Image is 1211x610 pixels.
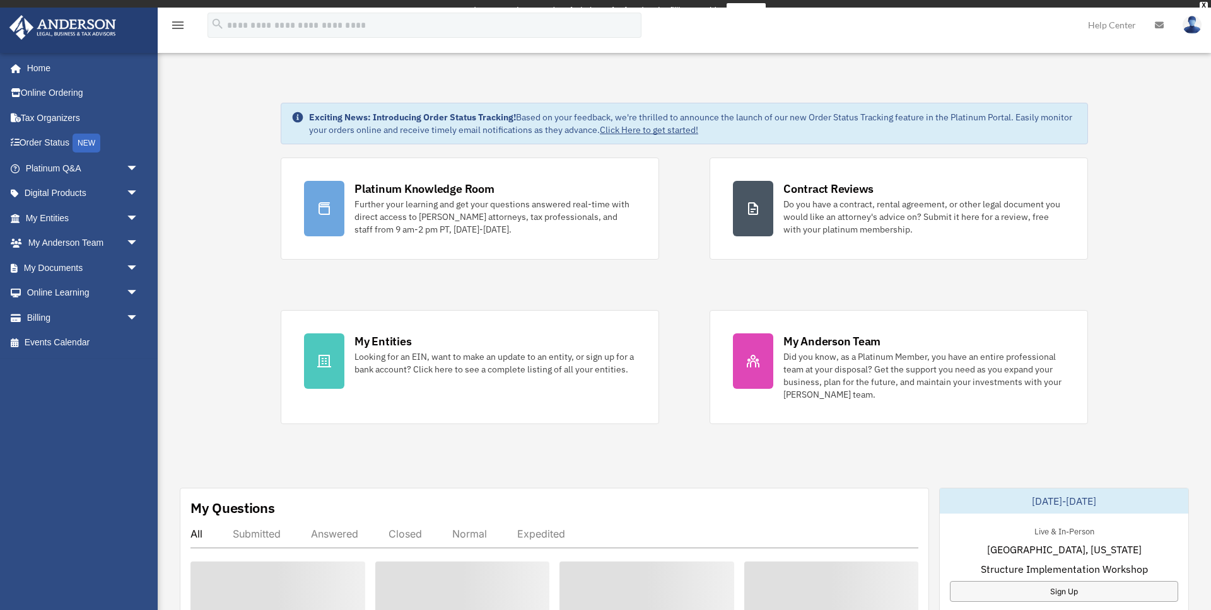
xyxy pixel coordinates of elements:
[389,527,422,540] div: Closed
[1183,16,1202,34] img: User Pic
[940,488,1188,514] div: [DATE]-[DATE]
[126,305,151,331] span: arrow_drop_down
[9,81,158,106] a: Online Ordering
[9,280,158,306] a: Online Learningarrow_drop_down
[354,350,636,376] div: Looking for an EIN, want to make an update to an entity, or sign up for a bank account? Click her...
[9,305,158,330] a: Billingarrow_drop_down
[1200,2,1208,9] div: close
[281,310,659,424] a: My Entities Looking for an EIN, want to make an update to an entity, or sign up for a bank accoun...
[9,205,158,231] a: My Entitiesarrow_drop_down
[9,231,158,256] a: My Anderson Teamarrow_drop_down
[233,527,281,540] div: Submitted
[445,3,721,18] div: Get a chance to win 6 months of Platinum for free just by filling out this
[9,105,158,130] a: Tax Organizers
[9,130,158,156] a: Order StatusNEW
[9,330,158,355] a: Events Calendar
[170,18,185,33] i: menu
[783,198,1065,236] div: Do you have a contract, rental agreement, or other legal document you would like an attorney's ad...
[1024,524,1104,537] div: Live & In-Person
[600,124,698,135] a: Click Here to get started!
[73,134,100,152] div: NEW
[190,527,202,540] div: All
[126,255,151,281] span: arrow_drop_down
[170,22,185,33] a: menu
[710,158,1088,260] a: Contract Reviews Do you have a contract, rental agreement, or other legal document you would like...
[354,333,411,349] div: My Entities
[950,581,1178,602] a: Sign Up
[211,17,225,31] i: search
[6,15,120,40] img: Anderson Advisors Platinum Portal
[190,498,275,517] div: My Questions
[9,55,151,81] a: Home
[281,158,659,260] a: Platinum Knowledge Room Further your learning and get your questions answered real-time with dire...
[9,255,158,280] a: My Documentsarrow_drop_down
[987,542,1142,557] span: [GEOGRAPHIC_DATA], [US_STATE]
[9,156,158,181] a: Platinum Q&Aarrow_drop_down
[783,350,1065,401] div: Did you know, as a Platinum Member, you have an entire professional team at your disposal? Get th...
[517,527,565,540] div: Expedited
[126,205,151,231] span: arrow_drop_down
[981,561,1148,577] span: Structure Implementation Workshop
[126,231,151,256] span: arrow_drop_down
[783,333,880,349] div: My Anderson Team
[710,310,1088,424] a: My Anderson Team Did you know, as a Platinum Member, you have an entire professional team at your...
[452,527,487,540] div: Normal
[311,527,358,540] div: Answered
[727,3,766,18] a: survey
[126,280,151,306] span: arrow_drop_down
[309,112,516,123] strong: Exciting News: Introducing Order Status Tracking!
[126,181,151,207] span: arrow_drop_down
[354,181,494,197] div: Platinum Knowledge Room
[309,111,1077,136] div: Based on your feedback, we're thrilled to announce the launch of our new Order Status Tracking fe...
[9,181,158,206] a: Digital Productsarrow_drop_down
[783,181,874,197] div: Contract Reviews
[126,156,151,181] span: arrow_drop_down
[354,198,636,236] div: Further your learning and get your questions answered real-time with direct access to [PERSON_NAM...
